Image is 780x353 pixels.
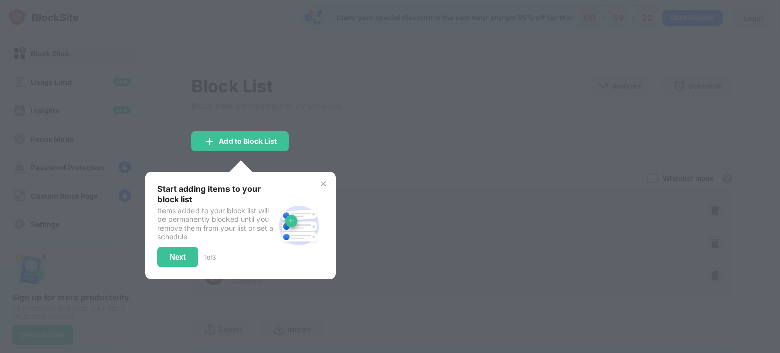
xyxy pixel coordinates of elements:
[219,137,277,145] div: Add to Block List
[275,201,323,250] img: block-site.svg
[170,253,186,261] div: Next
[157,184,275,204] div: Start adding items to your block list
[319,180,328,188] img: x-button.svg
[204,253,216,261] div: 1 of 3
[157,206,275,241] div: Items added to your block list will be permanently blocked until you remove them from your list o...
